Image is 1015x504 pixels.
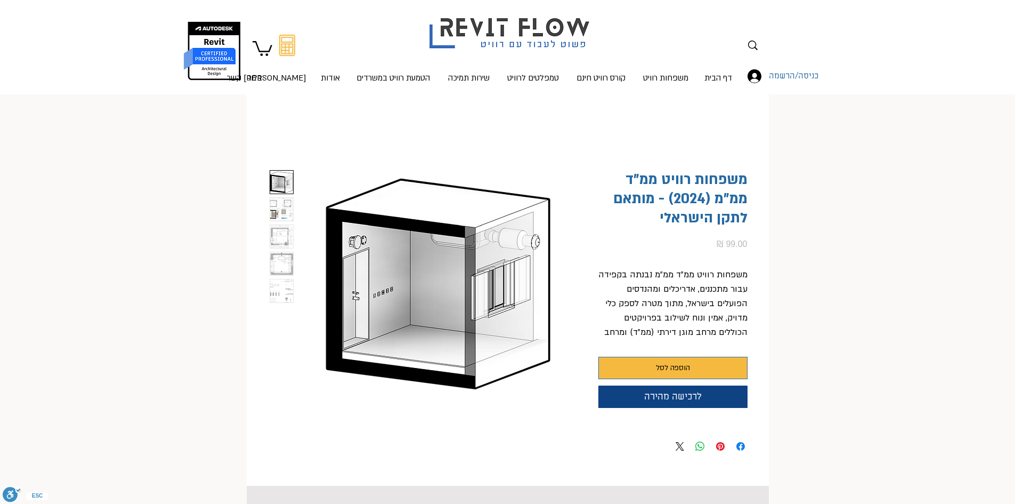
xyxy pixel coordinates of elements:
[717,239,748,249] span: 99.00 ₪
[347,62,440,84] a: הטמעת רוויט במשרדים
[697,62,740,84] a: דף הבית
[440,62,499,84] a: שירות תמיכה
[572,63,630,93] p: קורס רוויט חינם
[673,440,686,453] a: Share on X
[234,62,740,84] nav: אתר
[300,170,577,394] img: משפחות רוויט ממד תיבת נח לפי התקן הישראלי
[503,63,563,93] p: טמפלטים לרוויט
[598,386,748,408] button: לרכישה מהירה
[734,440,747,453] a: Share on Facebook
[740,66,788,86] button: כניסה/הרשמה
[270,279,293,302] img: Thumbnail: משפחות רוויט ממד תיבת נח להורדה
[639,63,693,93] p: משפחות רוויט
[598,268,748,369] p: משפחות רוויט ממ"ד ממ"מ נבנתה בקפידה עבור מתכננים, אדריכלים ומהנדסים הפועלים בישראל, מתוך מטרה לספ...
[644,391,702,403] span: לרכישה מהירה
[270,252,293,275] img: Thumbnail: משפחות רוויט ממד תיבת נח להורדה
[270,197,294,221] button: Thumbnail: משפחות רוויט ממ"ד תיבת נח לפי התקן הישראלי
[598,357,748,379] button: הוספה לסל
[656,362,690,374] span: הוספה לסל
[313,62,347,84] a: אודות
[567,62,635,84] a: קורס רוויט חינם
[270,225,293,248] img: Thumbnail: משפחות רוויט ממ"ד תיבת נח לפי התקן הישראלי
[694,440,707,453] a: Share on WhatsApp
[270,62,313,84] a: [PERSON_NAME] קשר
[279,35,295,56] svg: מחשבון מעבר מאוטוקאד לרוויט
[270,252,294,276] button: Thumbnail: משפחות רוויט ממד תיבת נח להורדה
[241,62,270,84] a: בלוג
[598,170,748,228] h1: משפחות רוויט ממ"ד ממ"מ (2024) - מותאם לתקן הישראלי
[765,69,822,83] span: כניסה/הרשמה
[270,170,294,194] button: Thumbnail: משפחות רוויט ממד תיבת נח לפי התקן הישראלי
[270,279,294,303] button: Thumbnail: משפחות רוויט ממד תיבת נח להורדה
[243,63,266,93] p: בלוג
[700,63,736,93] p: דף הבית
[270,171,293,194] img: Thumbnail: משפחות רוויט ממד תיבת נח לפי התקן הישראלי
[635,62,697,84] a: משפחות רוויט
[270,225,294,249] button: Thumbnail: משפחות רוויט ממ"ד תיבת נח לפי התקן הישראלי
[714,440,727,453] a: Pin on Pinterest
[316,63,344,93] p: אודות
[183,21,242,81] img: autodesk certified professional in revit for architectural design יונתן אלדד
[444,63,494,93] p: שירות תמיכה
[352,63,434,93] p: הטמעת רוויט במשרדים
[499,62,567,84] a: טמפלטים לרוויט
[223,63,310,93] p: [PERSON_NAME] קשר
[270,198,293,221] img: Thumbnail: משפחות רוויט ממ"ד תיבת נח לפי התקן הישראלי
[419,2,603,51] img: Revit flow logo פשוט לעבוד עם רוויט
